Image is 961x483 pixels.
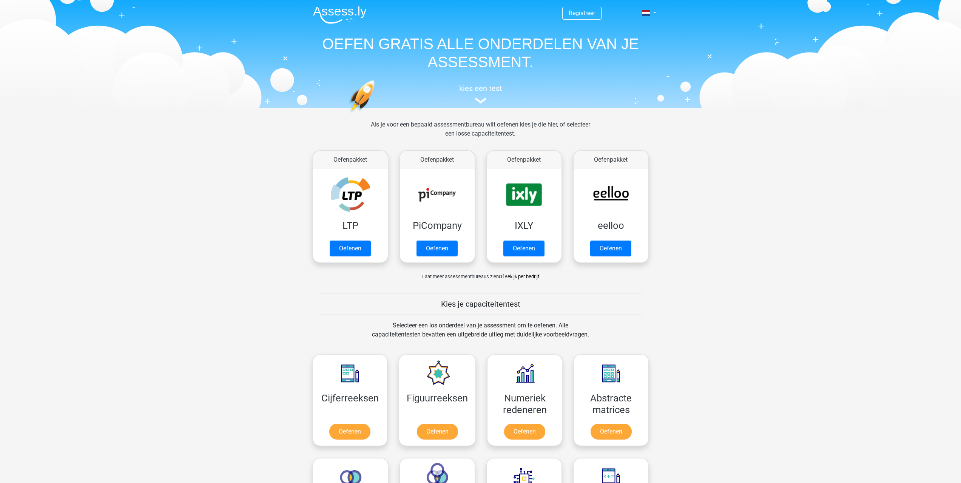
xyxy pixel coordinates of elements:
a: Oefenen [504,424,545,440]
h5: Kies je capaciteitentest [319,299,642,309]
img: assessment [475,98,486,103]
a: Bekijk per bedrijf [504,274,539,279]
a: Registreer [569,9,595,17]
div: of [307,266,654,281]
a: Oefenen [330,241,371,256]
h5: kies een test [307,84,654,93]
a: kies een test [307,84,654,104]
h1: OEFEN GRATIS ALLE ONDERDELEN VAN JE ASSESSMENT. [307,35,654,71]
a: Oefenen [416,241,458,256]
a: Oefenen [503,241,545,256]
a: Oefenen [590,241,631,256]
a: Oefenen [591,424,632,440]
span: Laat meer assessmentbureaus zien [422,274,499,279]
div: Selecteer een los onderdeel van je assessment om te oefenen. Alle capaciteitentesten bevatten een... [365,321,596,348]
div: Als je voor een bepaald assessmentbureau wilt oefenen kies je die hier, of selecteer een losse ca... [365,120,596,147]
a: Oefenen [417,424,458,440]
img: Assessly [313,6,367,24]
a: Oefenen [329,424,370,440]
img: oefenen [349,80,404,148]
